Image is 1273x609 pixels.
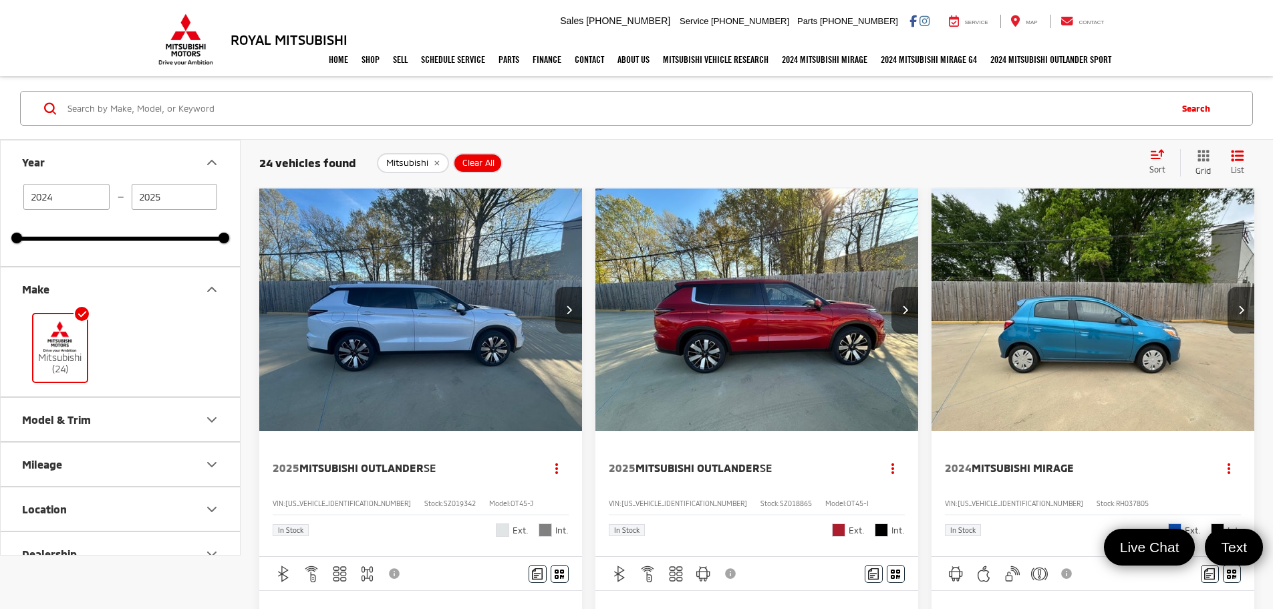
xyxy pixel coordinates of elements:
span: Mitsubishi [386,158,428,168]
div: Model & Trim [204,412,220,428]
a: 2024 Mitsubishi Mirage G4 [874,43,984,76]
button: Comments [529,565,547,583]
span: 24 vehicles found [259,156,356,169]
img: 3rd Row Seating [668,566,684,582]
span: dropdown dots [891,463,894,473]
span: White Diamond [496,523,509,537]
img: 2025 Mitsubishi Outlander SE [595,189,920,433]
span: [PHONE_NUMBER] [586,15,670,26]
img: Remote Start [303,566,320,582]
span: Map [1026,19,1037,25]
img: Comments [532,568,543,580]
a: Mitsubishi Vehicle Research [656,43,775,76]
button: View Disclaimer [720,560,742,588]
button: Actions [1218,457,1241,480]
input: Search by Make, Model, or Keyword [66,92,1169,124]
span: [US_VEHICLE_IDENTIFICATION_NUMBER] [958,499,1083,507]
span: [US_VEHICLE_IDENTIFICATION_NUMBER] [285,499,411,507]
span: Model: [825,499,847,507]
button: View Disclaimer [384,560,406,588]
button: List View [1221,149,1254,176]
input: minimum [23,184,110,210]
span: Contact [1079,19,1104,25]
span: [US_VEHICLE_IDENTIFICATION_NUMBER] [621,499,747,507]
button: Search [1169,92,1230,125]
span: 2024 [945,461,972,474]
span: dropdown dots [1228,463,1230,473]
button: Next image [891,287,918,334]
button: MileageMileage [1,443,241,486]
div: Location [22,503,67,515]
button: Window Sticker [1223,565,1241,583]
span: Ext. [1185,524,1201,537]
a: Parts: Opens in a new tab [492,43,526,76]
a: Service [939,15,998,28]
img: Apple CarPlay [976,566,992,582]
a: Map [1000,15,1047,28]
h3: Royal Mitsubishi [231,32,347,47]
button: Window Sticker [551,565,569,583]
span: Stock: [424,499,444,507]
span: Service [965,19,988,25]
img: Comments [1204,568,1215,580]
div: Make [22,283,49,295]
span: Black [1211,523,1224,537]
a: Facebook: Click to visit our Facebook page [909,15,917,26]
img: 2024 Mitsubishi Mirage [931,189,1256,433]
a: Contact [568,43,611,76]
img: Android Auto [948,566,964,582]
span: Ext. [849,524,865,537]
a: Instagram: Click to visit our Instagram page [920,15,930,26]
img: Comments [868,568,879,580]
button: MakeMake [1,267,241,311]
span: In Stock [614,527,640,533]
img: Bluetooth® [275,566,292,582]
span: Grid [1195,165,1211,176]
span: Ext. [513,524,529,537]
span: Model: [489,499,511,507]
a: 2025Mitsubishi OutlanderSE [609,461,868,475]
span: — [114,191,128,203]
span: Int. [555,524,569,537]
img: Royal Mitsubishi in Baton Rouge, LA) [41,321,78,352]
span: SZ019342 [444,499,476,507]
span: Light Gray [539,523,552,537]
span: Mitsubishi Outlander [635,461,760,474]
span: Mitsubishi Outlander [299,461,424,474]
span: In Stock [278,527,303,533]
img: Bluetooth® [611,566,628,582]
span: Live Chat [1113,538,1186,556]
a: 2025 Mitsubishi Outlander SE2025 Mitsubishi Outlander SE2025 Mitsubishi Outlander SE2025 Mitsubis... [595,189,920,431]
div: Dealership [204,546,220,562]
img: 2025 Mitsubishi Outlander SE [259,189,583,433]
button: DealershipDealership [1,532,241,576]
i: Window Sticker [1227,568,1236,579]
span: Int. [891,524,905,537]
a: 2025 Mitsubishi Outlander SE2025 Mitsubishi Outlander SE2025 Mitsubishi Outlander SE2025 Mitsubis... [259,189,583,431]
label: Mitsubishi (24) [33,321,88,375]
span: Parts [797,16,817,26]
span: SE [760,461,772,474]
a: 2024Mitsubishi Mirage [945,461,1204,475]
div: Model & Trim [22,413,91,426]
span: 2025 [609,461,635,474]
span: Service [680,16,708,26]
button: Next image [555,287,582,334]
a: 2024 Mitsubishi Outlander SPORT [984,43,1118,76]
span: Red Diamond [832,523,845,537]
img: Keyless Entry [1004,566,1020,582]
div: Dealership [22,547,77,560]
span: RH037805 [1116,499,1149,507]
span: SE [424,461,436,474]
span: OT45-J [511,499,533,507]
img: Mitsubishi [156,13,216,66]
span: Stock: [760,499,780,507]
input: maximum [132,184,218,210]
div: Mileage [204,457,220,473]
span: Black [875,523,888,537]
div: 2025 Mitsubishi Outlander SE 0 [595,189,920,431]
button: Actions [881,457,905,480]
button: Grid View [1180,149,1221,176]
a: Live Chat [1104,529,1195,566]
